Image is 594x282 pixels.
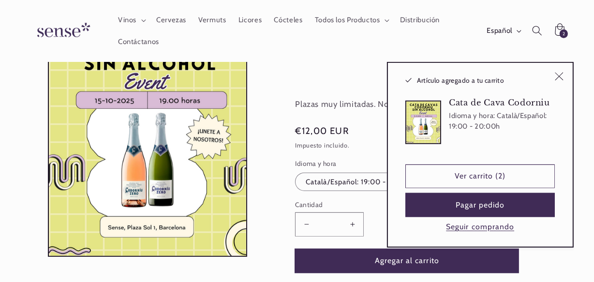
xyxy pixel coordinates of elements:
[198,16,226,25] span: Vermuts
[232,10,268,31] a: Licores
[26,15,270,257] media-gallery: Visor de la galería
[405,164,555,188] a: Ver carrito (2)
[156,16,186,25] span: Cervezas
[118,37,159,46] span: Contáctanos
[112,31,165,52] a: Contáctanos
[238,16,262,25] span: Licores
[400,16,440,25] span: Distribución
[295,141,568,151] div: Impuesto incluido.
[295,200,519,209] label: Cantidad
[405,75,548,85] h2: Artículo agregado a tu carrito
[481,21,526,41] button: Español
[295,97,568,112] p: Plazas muy limitadas. No te quedes sin la tuya.
[309,10,394,31] summary: Todos los Productos
[26,17,98,45] img: Sense
[193,10,233,31] a: Vermuts
[548,65,570,88] button: Cerrar
[295,173,426,192] label: Català/Español: 19:00 - 20:00h
[563,30,565,38] span: 2
[295,124,349,138] span: €12,00 EUR
[295,159,337,168] legend: Idioma y hora
[526,20,548,42] summary: Búsqueda
[449,111,547,131] dd: Català/Español: 19:00 - 20:00h
[449,98,555,108] h3: Cata de Cava Codorniu
[22,14,102,49] a: Sense
[443,222,517,232] button: Seguir comprando
[315,16,380,25] span: Todos los Productos
[150,10,192,31] a: Cervezas
[118,16,136,25] span: Vinos
[295,249,519,273] button: Agregar al carrito
[405,193,555,217] button: Pagar pedido
[274,16,303,25] span: Cócteles
[268,10,309,31] a: Cócteles
[112,10,150,31] summary: Vinos
[487,26,512,36] span: Español
[394,10,446,31] a: Distribución
[449,111,495,120] dt: Idioma y hora:
[387,62,574,248] div: Artículo agregado a tu carrito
